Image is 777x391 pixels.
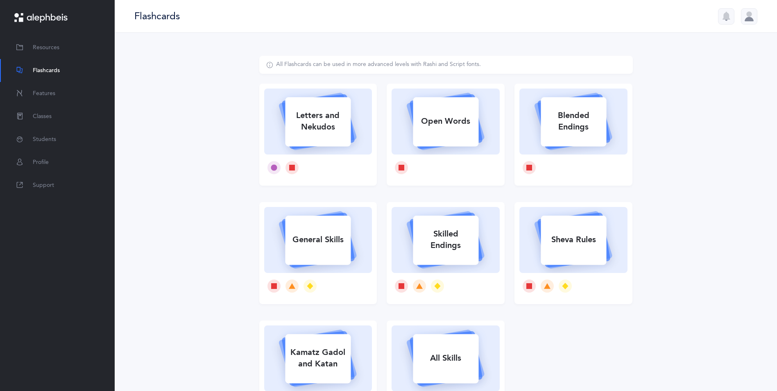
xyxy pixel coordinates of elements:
[413,348,478,369] div: All Skills
[33,181,54,190] span: Support
[276,61,481,69] div: All Flashcards can be used in more advanced levels with Rashi and Script fonts.
[541,229,606,250] div: Sheva Rules
[33,89,55,98] span: Features
[33,112,52,121] span: Classes
[33,135,56,144] span: Students
[33,158,49,167] span: Profile
[413,223,478,256] div: Skilled Endings
[134,9,180,23] div: Flashcards
[33,66,60,75] span: Flashcards
[285,229,351,250] div: General Skills
[736,350,767,381] iframe: Drift Widget Chat Controller
[285,105,351,138] div: Letters and Nekudos
[541,105,606,138] div: Blended Endings
[285,342,351,375] div: Kamatz Gadol and Katan
[33,43,59,52] span: Resources
[413,111,478,132] div: Open Words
